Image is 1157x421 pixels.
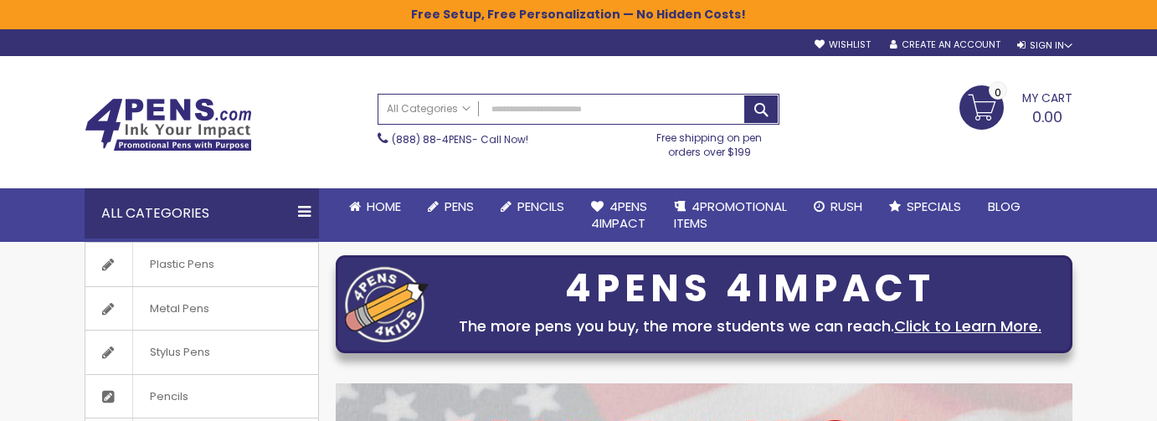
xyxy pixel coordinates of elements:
span: Pencils [517,198,564,215]
span: Pens [445,198,474,215]
a: 4PROMOTIONALITEMS [661,188,800,243]
a: (888) 88-4PENS [392,132,472,146]
a: Wishlist [815,39,871,51]
span: Metal Pens [132,287,226,331]
div: All Categories [85,188,319,239]
div: Sign In [1017,39,1072,52]
a: 0.00 0 [959,85,1072,127]
img: 4Pens Custom Pens and Promotional Products [85,98,252,151]
a: Rush [800,188,876,225]
span: Plastic Pens [132,243,231,286]
span: Home [367,198,401,215]
span: 4PROMOTIONAL ITEMS [674,198,787,232]
a: Specials [876,188,974,225]
a: Home [336,188,414,225]
span: Blog [988,198,1021,215]
span: Rush [830,198,862,215]
a: Create an Account [890,39,1000,51]
span: Stylus Pens [132,331,227,374]
span: 0.00 [1032,106,1062,127]
a: Plastic Pens [85,243,318,286]
a: Metal Pens [85,287,318,331]
span: 0 [995,85,1001,100]
div: The more pens you buy, the more students we can reach. [437,315,1063,338]
div: Free shipping on pen orders over $199 [640,125,780,158]
a: All Categories [378,95,479,122]
span: All Categories [387,102,471,116]
img: four_pen_logo.png [345,266,429,342]
a: 4Pens4impact [578,188,661,243]
a: Pencils [85,375,318,418]
a: Pencils [487,188,578,225]
div: 4PENS 4IMPACT [437,271,1063,306]
a: Click to Learn More. [894,316,1041,336]
span: Specials [907,198,961,215]
a: Pens [414,188,487,225]
span: Pencils [132,375,205,418]
a: Stylus Pens [85,331,318,374]
span: 4Pens 4impact [591,198,647,232]
span: - Call Now! [392,132,528,146]
a: Blog [974,188,1034,225]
